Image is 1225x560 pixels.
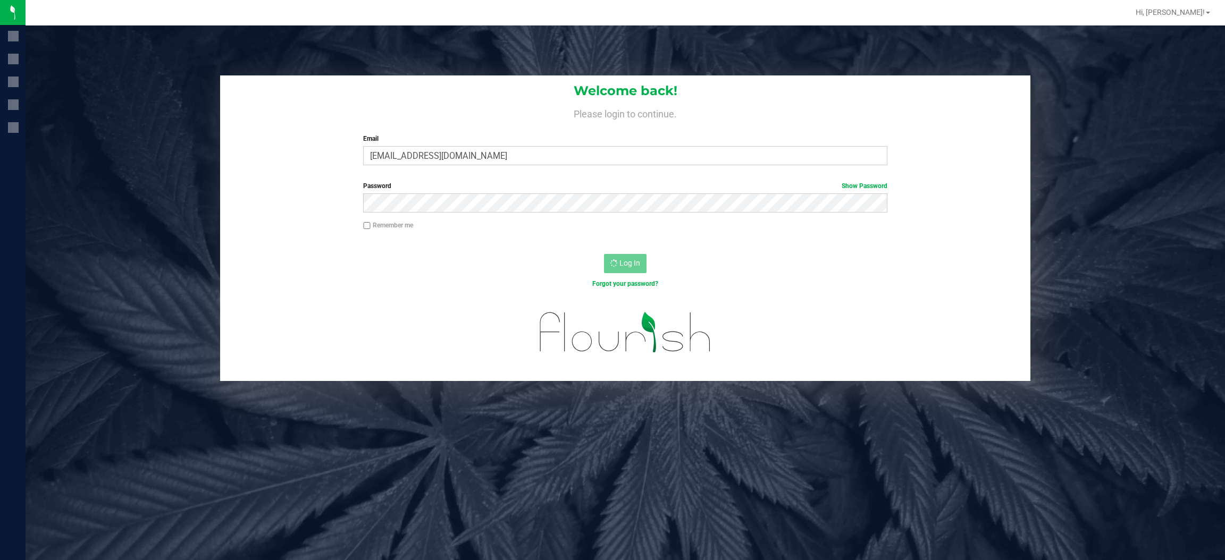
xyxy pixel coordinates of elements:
[363,182,391,190] span: Password
[363,222,371,230] input: Remember me
[592,280,658,287] a: Forgot your password?
[1136,8,1205,16] span: Hi, [PERSON_NAME]!
[619,259,640,267] span: Log In
[604,254,647,273] button: Log In
[363,220,413,230] label: Remember me
[363,134,887,143] label: Email
[220,106,1030,119] h4: Please login to continue.
[842,182,887,190] a: Show Password
[524,300,727,365] img: flourish_logo.svg
[220,84,1030,98] h1: Welcome back!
